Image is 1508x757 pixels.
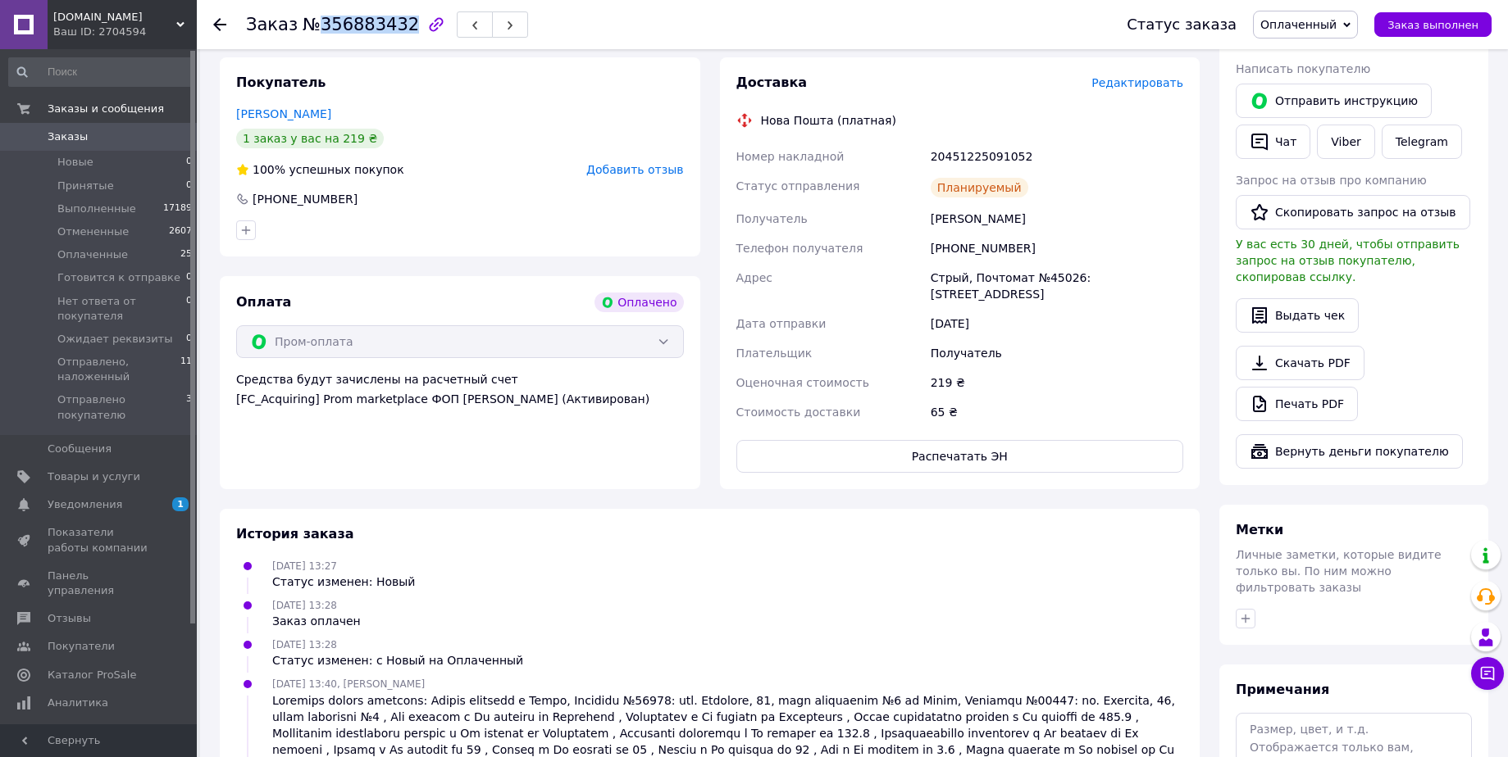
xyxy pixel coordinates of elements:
[48,569,152,598] span: Панель управления
[1317,125,1374,159] a: Viber
[1382,125,1462,159] a: Telegram
[272,560,337,572] span: [DATE] 13:27
[1236,434,1463,469] button: Вернуть деньги покупателю
[8,57,194,87] input: Поиск
[48,668,136,682] span: Каталог ProSale
[736,317,827,330] span: Дата отправки
[57,270,180,285] span: Готовится к отправке
[251,191,359,207] div: [PHONE_NUMBER]
[927,142,1187,171] div: 20451225091052
[186,179,192,193] span: 0
[236,75,326,90] span: Покупатель
[1260,18,1337,31] span: Оплаченный
[236,371,684,407] div: Средства будут зачислены на расчетный счет
[48,723,152,753] span: Управление сайтом
[757,112,900,129] div: Нова Пошта (платная)
[927,263,1187,309] div: Стрый, Почтомат №45026: [STREET_ADDRESS]
[1236,522,1283,537] span: Метки
[163,202,192,216] span: 17189
[186,155,192,170] span: 0
[48,696,108,710] span: Аналитика
[927,338,1187,368] div: Получатель
[736,242,863,255] span: Телефон получателя
[736,75,808,90] span: Доставка
[1236,174,1427,187] span: Запрос на отзыв про компанию
[1127,16,1237,33] div: Статус заказа
[180,247,192,262] span: 25
[57,155,93,170] span: Новые
[1236,682,1329,697] span: Примечания
[186,392,192,422] span: 3
[931,178,1028,197] div: Планируемый
[236,107,331,120] a: [PERSON_NAME]
[927,233,1187,263] div: [PHONE_NUMBER]
[53,10,176,25] span: MobilePlus.kh.ua
[736,376,870,389] span: Оценочная стоимость
[253,163,285,176] span: 100%
[53,25,197,39] div: Ваш ID: 2704594
[927,397,1187,427] div: 65 ₴
[48,469,140,484] span: Товары и услуги
[595,292,683,312] div: Оплачено
[927,204,1187,233] div: [PERSON_NAME]
[48,442,112,456] span: Сообщения
[272,652,523,669] div: Статус изменен: с Новый на Оплаченный
[48,611,91,626] span: Отзывы
[172,497,189,511] span: 1
[48,525,152,555] span: Показатели работы компании
[1236,125,1310,159] button: Чат
[272,678,425,690] span: [DATE] 13:40, [PERSON_NAME]
[57,355,180,384] span: Отправлено, наложенный
[57,179,114,193] span: Принятые
[1236,387,1358,421] a: Печать PDF
[186,270,192,285] span: 0
[169,224,192,239] span: 2607
[736,150,845,163] span: Номер накладной
[736,212,808,225] span: Получатель
[927,368,1187,397] div: 219 ₴
[57,392,186,422] span: Отправлено покупателю
[1236,298,1359,333] button: Выдать чек
[272,613,361,629] div: Заказ оплачен
[236,526,354,542] span: История заказа
[1471,657,1504,690] button: Чат с покупателем
[1236,548,1442,594] span: Личные заметки, которые видите только вы. По ним можно фильтровать заказы
[1091,76,1183,89] span: Редактировать
[180,355,192,384] span: 11
[1236,195,1470,229] button: Скопировать запрос на отзыв
[57,202,136,216] span: Выполненные
[586,163,683,176] span: Добавить отзыв
[1236,346,1364,380] a: Скачать PDF
[236,391,684,407] div: [FC_Acquiring] Prom marketplace ФОП [PERSON_NAME] (Активирован)
[927,309,1187,338] div: [DATE]
[48,639,115,654] span: Покупатели
[236,129,384,148] div: 1 заказ у вас на 219 ₴
[736,406,861,419] span: Стоимость доставки
[736,271,772,284] span: Адрес
[303,15,419,34] span: №356883432
[736,440,1184,473] button: Распечатать ЭН
[213,16,226,33] div: Вернуться назад
[186,332,192,347] span: 0
[1387,19,1478,31] span: Заказ выполнен
[1236,84,1432,118] button: Отправить инструкцию
[272,639,337,650] span: [DATE] 13:28
[246,15,298,34] span: Заказ
[57,294,186,324] span: Нет ответа от покупателя
[236,161,404,178] div: успешных покупок
[186,294,192,324] span: 0
[1374,12,1492,37] button: Заказ выполнен
[1236,238,1460,283] span: У вас есть 30 дней, чтобы отправить запрос на отзыв покупателю, скопировав ссылку.
[48,497,122,512] span: Уведомления
[272,573,415,590] div: Статус изменен: Новый
[736,347,813,360] span: Плательщик
[1236,62,1370,75] span: Написать покупателю
[236,294,291,310] span: Оплата
[57,224,129,239] span: Отмененные
[48,102,164,116] span: Заказы и сообщения
[48,129,88,144] span: Заказы
[736,179,860,193] span: Статус отправления
[57,332,172,347] span: Ожидает реквизиты
[57,247,128,262] span: Оплаченные
[272,600,337,611] span: [DATE] 13:28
